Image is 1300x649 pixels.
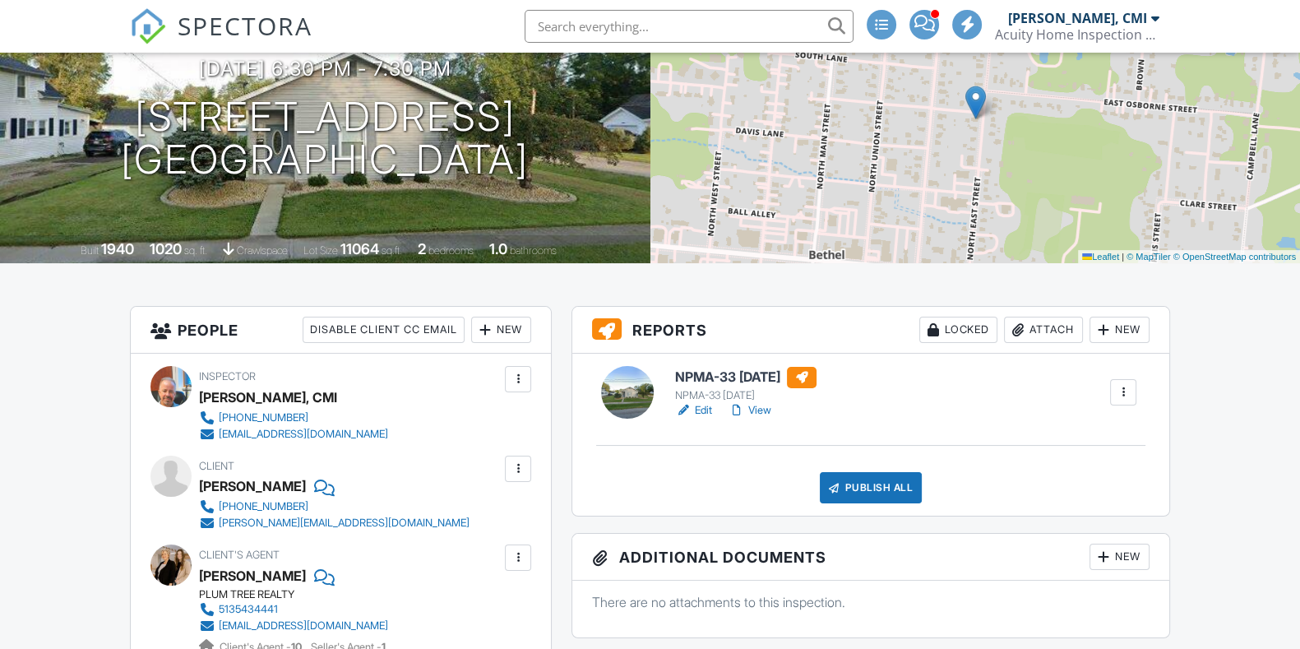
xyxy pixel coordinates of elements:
a: View [729,402,771,419]
span: crawlspace [237,244,288,257]
div: New [1090,544,1150,570]
div: Attach [1004,317,1083,343]
h1: [STREET_ADDRESS] [GEOGRAPHIC_DATA] [121,95,529,183]
span: | [1122,252,1124,262]
a: [PHONE_NUMBER] [199,410,388,426]
span: sq. ft. [184,244,207,257]
span: Lot Size [303,244,338,257]
span: bedrooms [428,244,474,257]
span: Client [199,460,234,472]
div: [EMAIL_ADDRESS][DOMAIN_NAME] [219,428,388,441]
div: New [1090,317,1150,343]
h3: People [131,307,551,354]
h3: [DATE] 6:30 pm - 7:30 pm [199,58,451,80]
div: PLUM TREE REALTY [199,588,401,601]
a: SPECTORA [130,22,312,57]
h3: Reports [572,307,1169,354]
div: Disable Client CC Email [303,317,465,343]
div: [PERSON_NAME][EMAIL_ADDRESS][DOMAIN_NAME] [219,517,470,530]
img: Marker [965,86,986,119]
img: The Best Home Inspection Software - Spectora [130,8,166,44]
h3: Additional Documents [572,534,1169,581]
div: 5135434441 [219,603,278,616]
span: sq.ft. [382,244,402,257]
a: © MapTiler [1127,252,1171,262]
a: [EMAIL_ADDRESS][DOMAIN_NAME] [199,618,388,634]
a: Leaflet [1082,252,1119,262]
a: [PHONE_NUMBER] [199,498,470,515]
div: [PERSON_NAME], CMI [199,385,337,410]
a: Edit [675,402,712,419]
div: [PHONE_NUMBER] [219,411,308,424]
div: [PERSON_NAME] [199,474,306,498]
span: Client's Agent [199,549,280,561]
span: Built [81,244,99,257]
div: [PERSON_NAME], CMI [1008,10,1147,26]
a: NPMA-33 [DATE] NPMA-33 [DATE] [675,367,817,403]
span: SPECTORA [178,8,312,43]
a: [PERSON_NAME][EMAIL_ADDRESS][DOMAIN_NAME] [199,515,470,531]
a: [EMAIL_ADDRESS][DOMAIN_NAME] [199,426,388,443]
input: Search everything... [525,10,854,43]
div: 1020 [150,240,182,257]
div: 1940 [101,240,134,257]
a: [PERSON_NAME] [199,563,306,588]
div: Publish All [820,472,923,503]
span: bathrooms [510,244,557,257]
div: Locked [919,317,997,343]
h6: NPMA-33 [DATE] [675,367,817,388]
div: [PHONE_NUMBER] [219,500,308,513]
a: 5135434441 [199,601,388,618]
div: New [471,317,531,343]
span: Inspector [199,370,256,382]
div: 2 [418,240,426,257]
div: [EMAIL_ADDRESS][DOMAIN_NAME] [219,619,388,633]
div: 1.0 [489,240,507,257]
a: © OpenStreetMap contributors [1173,252,1296,262]
p: There are no attachments to this inspection. [592,593,1150,611]
div: NPMA-33 [DATE] [675,389,817,402]
div: Acuity Home Inspection Services [995,26,1159,43]
div: 11064 [340,240,379,257]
